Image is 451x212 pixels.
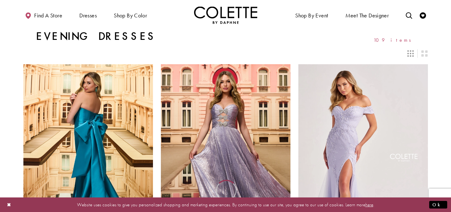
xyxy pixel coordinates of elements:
[374,37,415,43] span: 109 items
[194,6,257,24] a: Visit Home Page
[36,30,156,43] h1: Evening Dresses
[404,6,414,24] a: Toggle search
[418,6,428,24] a: Check Wishlist
[407,50,414,57] span: Switch layout to 3 columns
[112,6,149,24] span: Shop by color
[23,6,64,24] a: Find a store
[421,50,428,57] span: Switch layout to 2 columns
[78,6,98,24] span: Dresses
[295,12,328,19] span: Shop By Event
[20,47,432,60] div: Layout Controls
[345,12,389,19] span: Meet the designer
[429,201,447,209] button: Submit Dialog
[365,201,373,208] a: here
[114,12,147,19] span: Shop by color
[294,6,330,24] span: Shop By Event
[344,6,391,24] a: Meet the designer
[34,12,62,19] span: Find a store
[194,6,257,24] img: Colette by Daphne
[46,200,405,209] p: Website uses cookies to give you personalized shopping and marketing experiences. By continuing t...
[4,199,15,210] button: Close Dialog
[79,12,97,19] span: Dresses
